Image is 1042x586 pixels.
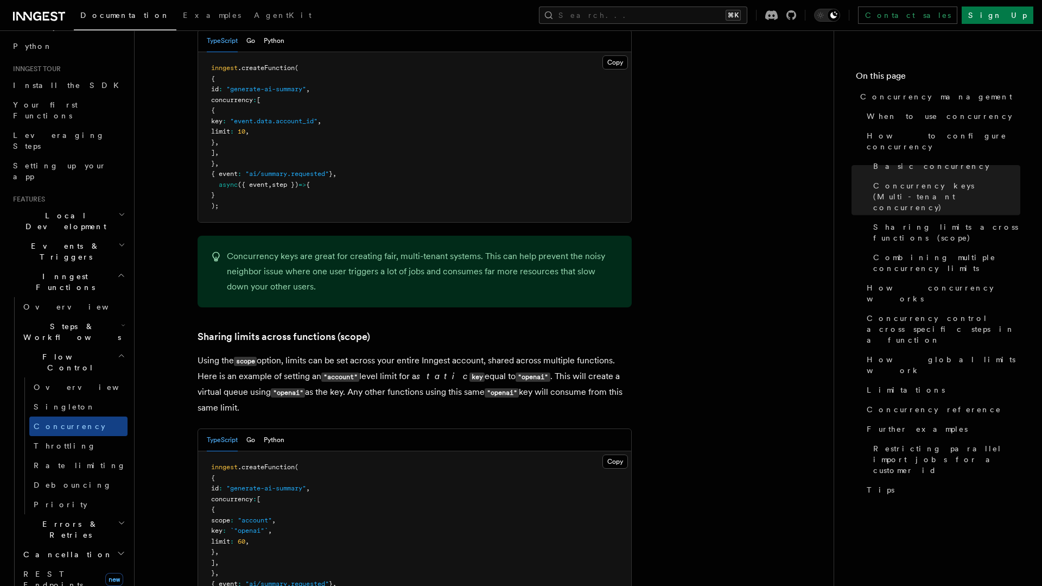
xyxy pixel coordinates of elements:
span: limit [211,538,230,545]
span: concurrency [211,495,253,503]
a: Python [9,36,128,56]
span: : [230,128,234,135]
span: Cancellation [19,549,113,560]
div: Flow Control [19,377,128,514]
a: Tips [862,480,1020,500]
a: Restricting parallel import jobs for a customer id [869,439,1020,480]
a: Concurrency [29,417,128,436]
button: Search...⌘K [539,7,747,24]
span: Overview [23,303,135,311]
span: Concurrency management [860,91,1012,102]
span: Sharing limits across functions (scope) [873,222,1020,243]
span: { [211,75,215,83]
span: : [219,484,223,492]
button: Go [246,429,255,451]
span: => [298,181,306,188]
code: "openai" [485,388,519,398]
button: Cancellation [19,545,128,564]
button: Flow Control [19,347,128,377]
a: Setting up your app [9,156,128,186]
p: Using the option, limits can be set across your entire Inngest account, shared across multiple fu... [198,353,632,415]
span: } [211,569,215,577]
span: Concurrency [34,422,105,431]
span: Overview [34,383,145,392]
button: TypeScript [207,30,238,52]
button: Copy [602,55,628,70]
span: , [215,149,219,156]
span: inngest [211,64,238,72]
a: Priority [29,495,128,514]
span: } [211,160,215,167]
button: Local Development [9,206,128,236]
span: , [215,559,219,566]
span: id [211,484,219,492]
span: Leveraging Steps [13,131,105,150]
span: "account" [238,516,272,524]
span: limit [211,128,230,135]
a: Install the SDK [9,75,128,95]
span: "event.data.account_id" [230,117,317,125]
span: , [317,117,321,125]
span: Singleton [34,402,96,411]
span: step }) [272,181,298,188]
a: Rate limiting [29,456,128,475]
span: , [245,128,249,135]
a: Your first Functions [9,95,128,125]
span: "ai/summary.requested" [245,170,329,178]
span: Your first Functions [13,100,78,120]
h4: On this page [856,70,1020,87]
a: Contact sales [858,7,957,24]
span: How to configure concurrency [867,130,1020,152]
span: async [219,181,238,188]
span: Local Development [9,210,118,232]
span: , [245,538,249,545]
span: , [306,85,310,93]
span: Combining multiple concurrency limits [873,252,1020,274]
span: { event [211,170,238,178]
span: Documentation [80,11,170,20]
a: Sharing limits across functions (scope) [869,217,1020,248]
span: , [215,548,219,556]
button: Steps & Workflows [19,317,128,347]
span: , [306,484,310,492]
a: Combining multiple concurrency limits [869,248,1020,278]
span: , [215,160,219,167]
span: Limitations [867,385,945,395]
span: : [219,85,223,93]
span: Install the SDK [13,81,125,90]
span: "generate-ai-summary" [226,484,306,492]
span: Restricting parallel import jobs for a customer id [873,443,1020,476]
span: Throttling [34,442,96,450]
span: : [223,117,226,125]
button: Toggle dark mode [814,9,840,22]
span: Tips [867,484,894,495]
span: : [223,527,226,534]
span: Rate limiting [34,461,126,470]
span: How concurrency works [867,282,1020,304]
span: { [306,181,310,188]
span: { [211,106,215,114]
span: concurrency [211,96,253,104]
span: "generate-ai-summary" [226,85,306,93]
button: Go [246,30,255,52]
p: Concurrency keys are great for creating fair, multi-tenant systems. This can help prevent the noi... [227,249,619,294]
code: scope [234,357,257,366]
code: "openai" [516,373,550,382]
span: : [253,495,257,503]
span: ({ event [238,181,268,188]
span: , [268,527,272,534]
span: , [215,138,219,146]
button: Python [264,429,284,451]
span: Further examples [867,424,968,434]
a: Throttling [29,436,128,456]
a: Sign Up [962,7,1033,24]
span: Python [13,42,53,51]
a: How global limits work [862,350,1020,380]
a: Overview [29,377,128,397]
a: Sharing limits across functions (scope) [198,329,370,344]
a: Limitations [862,380,1020,400]
span: key [211,527,223,534]
span: AgentKit [254,11,312,20]
a: Concurrency control across specific steps in a function [862,308,1020,350]
span: scope [211,516,230,524]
